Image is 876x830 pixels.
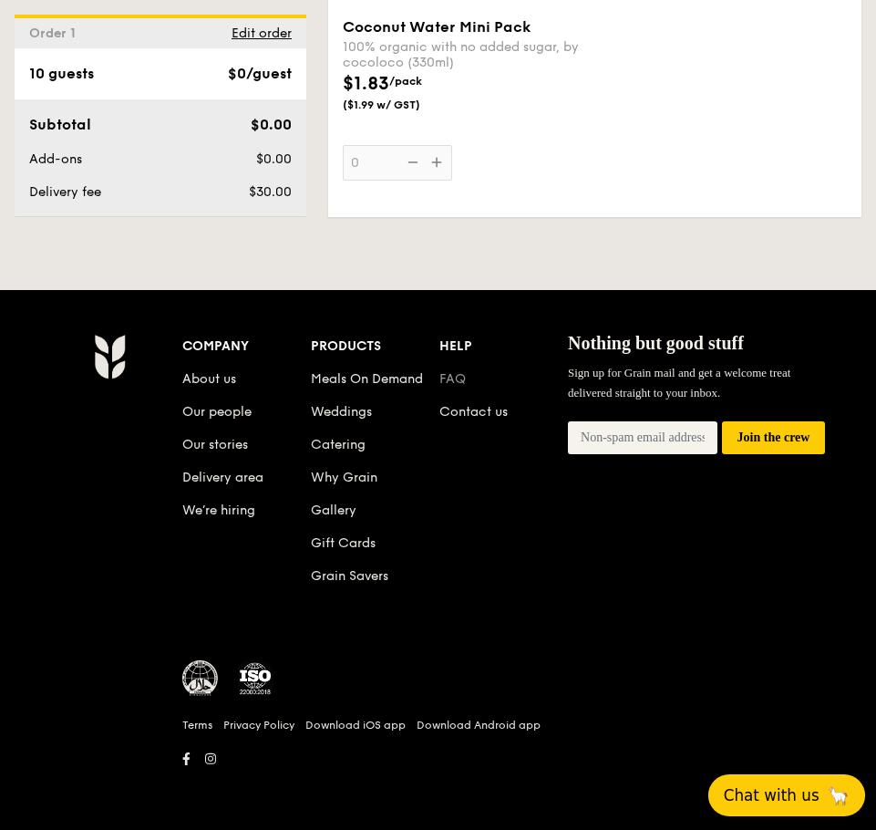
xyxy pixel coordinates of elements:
span: Chat with us [724,786,819,804]
span: Add-ons [29,151,82,167]
h6: Revision [44,772,832,786]
div: $0/guest [228,63,292,85]
a: Gift Cards [311,535,376,551]
a: We’re hiring [182,503,255,518]
span: $1.83 [343,73,389,95]
span: $0.00 [251,116,292,133]
span: Subtotal [29,116,91,133]
a: Why Grain [311,470,377,485]
span: Coconut Water Mini Pack [343,18,531,36]
span: Delivery fee [29,184,101,200]
a: Download iOS app [305,718,406,732]
div: Products [311,334,439,359]
button: Chat with us🦙 [708,774,865,816]
img: MUIS Halal Certified [182,660,219,697]
a: Our stories [182,437,248,452]
a: Download Android app [417,718,541,732]
a: Gallery [311,503,356,518]
img: ISO Certified [237,660,273,697]
a: FAQ [439,371,466,387]
span: Sign up for Grain mail and get a welcome treat delivered straight to your inbox. [568,366,790,399]
span: $30.00 [249,184,292,200]
span: Nothing but good stuff [568,333,744,353]
div: 10 guests [29,63,94,85]
a: Terms [182,718,212,732]
span: Edit order [232,26,292,41]
input: Non-spam email address [568,421,717,454]
span: $0.00 [256,151,292,167]
a: Weddings [311,404,372,420]
a: Meals On Demand [311,371,423,387]
a: About us [182,371,236,387]
a: Contact us [439,404,508,420]
div: Company [182,334,311,359]
span: 🦙 [827,784,850,806]
span: ($1.99 w/ GST) [343,98,432,112]
a: Privacy Policy [223,718,294,732]
a: Catering [311,437,366,452]
a: Grain Savers [311,568,388,584]
button: Join the crew [722,421,825,455]
div: Help [439,334,568,359]
img: AYc88T3wAAAABJRU5ErkJggg== [94,334,126,379]
span: /pack [389,75,422,88]
a: Delivery area [182,470,263,485]
a: Our people [182,404,252,420]
span: Order 1 [29,26,83,41]
div: 100% organic with no added sugar, by cocoloco (330ml) [343,39,588,70]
